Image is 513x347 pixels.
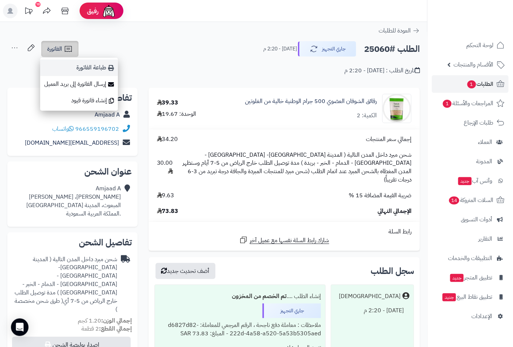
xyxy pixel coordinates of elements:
[13,167,132,176] h2: عنوان الشحن
[432,133,509,151] a: العملاء
[432,308,509,325] a: الإعدادات
[448,195,494,205] span: السلات المتروكة
[159,318,321,341] div: ملاحظات : معاملة دفع ناجحة ، الرقم المرجعي للمعاملة: d6827d82-222d-4a58-a520-5a53b5305aed - المبل...
[102,4,116,18] img: ai-face.png
[448,253,493,263] span: التطبيقات والخدمات
[458,176,493,186] span: وآتس آب
[157,99,179,107] div: 39.33
[364,42,420,57] h2: الطلب #25060
[41,41,79,57] a: الفاتورة
[442,98,494,108] span: المراجعات والأسئلة
[19,4,38,20] a: تحديثات المنصة
[13,238,132,247] h2: تفاصيل الشحن
[478,137,493,147] span: العملاء
[15,297,117,314] span: ( طرق شحن مخصصة )
[432,211,509,228] a: أدوات التسويق
[75,125,119,133] a: 966559196702
[383,94,411,123] img: 1714213742-6281062552995-90x90.jpg
[479,234,493,244] span: التقارير
[432,191,509,209] a: السلات المتروكة14
[443,293,456,301] span: جديد
[432,249,509,267] a: التطبيقات والخدمات
[432,37,509,54] a: لوحة التحكم
[467,40,494,50] span: لوحة التحكم
[366,135,411,144] span: إجمالي سعر المنتجات
[87,7,99,15] span: رفيق
[371,267,414,275] h3: سجل الطلب
[379,26,420,35] a: العودة للطلبات
[349,191,411,200] span: ضريبة القيمة المضافة 15 %
[263,304,321,318] div: جاري التجهيز
[458,177,472,185] span: جديد
[432,153,509,170] a: المدونة
[463,20,506,36] img: logo-2.png
[432,288,509,306] a: تطبيق نقاط البيعجديد
[263,45,297,53] small: [DATE] - 2:20 م
[467,79,494,89] span: الطلبات
[461,214,493,225] span: أدوات التسويق
[35,2,41,7] div: 10
[443,100,452,108] span: 1
[81,324,132,333] small: 2 قطعة
[298,41,356,57] button: جاري التجهيز
[453,60,494,70] span: الأقسام والمنتجات
[25,138,119,147] a: [EMAIL_ADDRESS][DOMAIN_NAME]
[157,159,173,176] span: 30.00
[78,316,132,325] small: 1.20 كجم
[157,207,179,216] span: 73.83
[432,114,509,131] a: طلبات الإرجاع
[357,111,377,120] div: الكمية: 2
[157,191,175,200] span: 9.63
[476,156,493,167] span: المدونة
[99,324,132,333] strong: إجمالي القطع:
[47,45,62,53] span: الفاتورة
[156,263,215,279] button: أضف تحديث جديد
[40,92,118,109] a: إنشاء فاتورة قيود
[432,75,509,93] a: الطلبات1
[245,97,377,106] a: رقائق الشوفان العضوي 500 جرام الوطنية خالية من الغلوتين
[101,316,132,325] strong: إجمالي الوزن:
[449,197,459,205] span: 14
[432,172,509,190] a: وآتس آبجديد
[232,292,287,301] b: تم الخصم من المخزون
[95,110,120,119] a: Amjaad A
[379,26,411,35] span: العودة للطلبات
[432,230,509,248] a: التقارير
[159,289,321,304] div: إنشاء الطلب ....
[344,66,420,75] div: تاريخ الطلب : [DATE] - 2:20 م
[11,319,28,336] div: Open Intercom Messenger
[467,80,476,88] span: 1
[450,274,464,282] span: جديد
[13,94,132,102] h2: تفاصيل العميل
[40,60,118,76] a: طباعة الفاتورة
[52,125,74,133] a: واتساب
[26,184,121,218] div: Amjaad A [PERSON_NAME]، [PERSON_NAME] المبعوث، المدينة [GEOGRAPHIC_DATA] .المملكة العربية السعودية
[157,110,196,118] div: الوحدة: 19.67
[40,76,118,92] a: إرسال الفاتورة إلى بريد العميل
[239,236,329,245] a: شارك رابط السلة نفسها مع عميل آخر
[432,95,509,112] a: المراجعات والأسئلة1
[250,236,329,245] span: شارك رابط السلة نفسها مع عميل آخر
[432,269,509,286] a: تطبيق المتجرجديد
[464,118,494,128] span: طلبات الإرجاع
[336,304,409,318] div: [DATE] - 2:20 م
[152,228,417,236] div: رابط السلة
[442,292,493,302] span: تطبيق نقاط البيع
[339,292,401,301] div: [DEMOGRAPHIC_DATA]
[13,255,117,314] div: شحن مبرد داخل المدن التالية ( المدينة [GEOGRAPHIC_DATA]- [GEOGRAPHIC_DATA] - [GEOGRAPHIC_DATA] - ...
[378,207,411,216] span: الإجمالي النهائي
[180,151,411,184] span: شحن مبرد داخل المدن التالية ( المدينة [GEOGRAPHIC_DATA]- [GEOGRAPHIC_DATA] - [GEOGRAPHIC_DATA] - ...
[157,135,178,144] span: 34.20
[472,311,493,321] span: الإعدادات
[449,272,493,283] span: تطبيق المتجر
